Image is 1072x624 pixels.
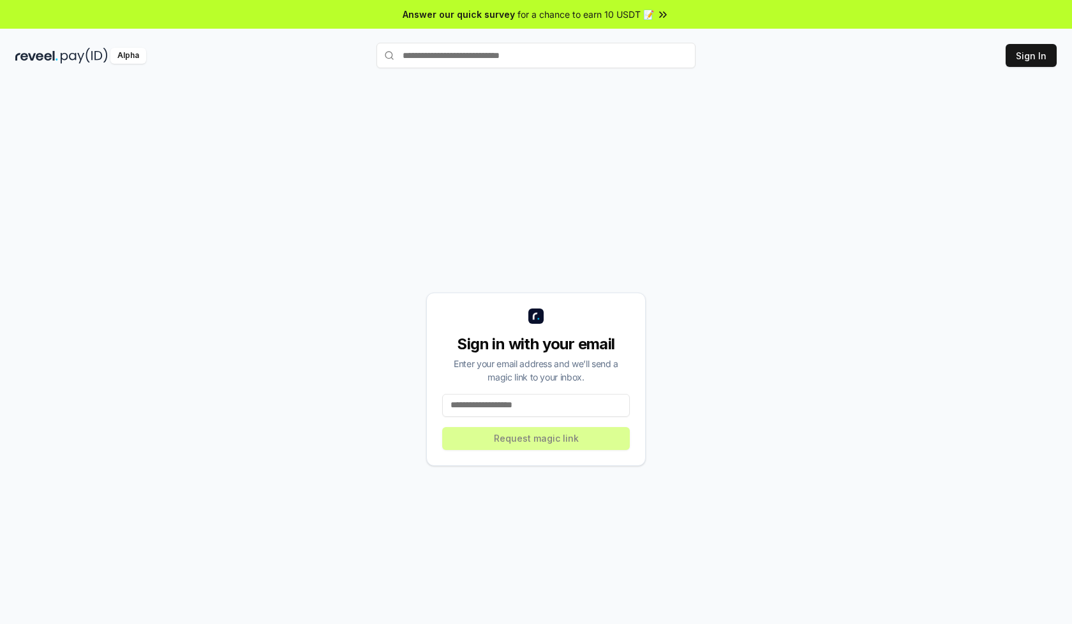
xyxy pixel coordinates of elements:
[403,8,515,21] span: Answer our quick survey
[15,48,58,64] img: reveel_dark
[1006,44,1057,67] button: Sign In
[110,48,146,64] div: Alpha
[442,357,630,384] div: Enter your email address and we’ll send a magic link to your inbox.
[528,308,544,324] img: logo_small
[61,48,108,64] img: pay_id
[517,8,654,21] span: for a chance to earn 10 USDT 📝
[442,334,630,354] div: Sign in with your email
